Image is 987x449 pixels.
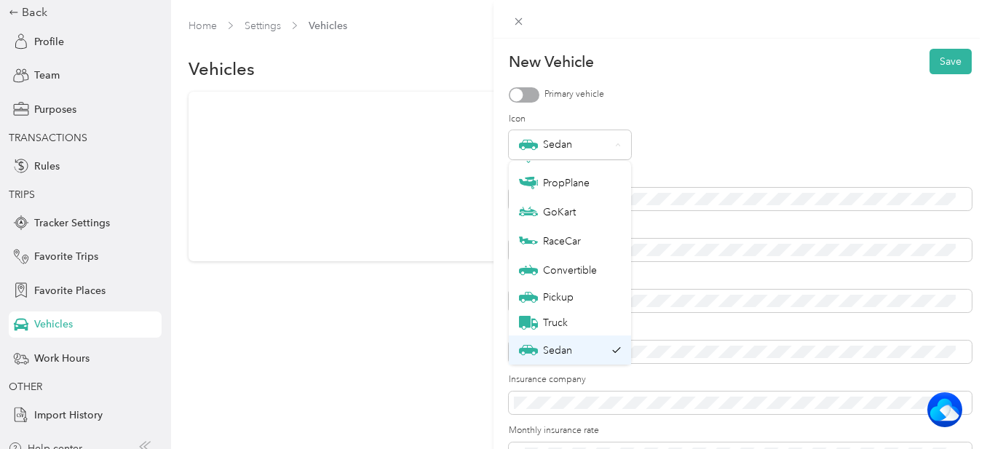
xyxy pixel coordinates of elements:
[509,113,972,126] label: Icon
[519,341,538,359] img: Sedan
[509,373,972,386] label: Insurance company
[509,322,972,335] label: Nickname
[519,173,538,192] img: PropPlane
[519,316,538,330] img: Truck
[519,202,538,221] img: GoKart
[519,231,621,250] div: RaceCar
[519,261,538,279] img: Convertible
[519,290,621,305] div: Pickup
[509,271,972,285] label: Year
[519,292,538,303] img: Pickup
[519,231,538,250] img: RaceCar
[509,220,972,234] label: Model
[519,135,610,154] div: Sedan
[519,135,538,154] img: Sedan
[509,424,972,437] label: Monthly insurance rate
[929,49,972,74] button: Save
[905,367,987,449] iframe: Everlance-gr Chat Button Frame
[509,52,594,72] p: New Vehicle
[519,261,621,279] div: Convertible
[544,88,604,101] label: Primary vehicle
[509,170,972,183] label: Make
[519,173,621,192] div: PropPlane
[519,315,621,330] div: Truck
[519,202,621,221] div: GoKart
[519,341,606,359] div: Sedan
